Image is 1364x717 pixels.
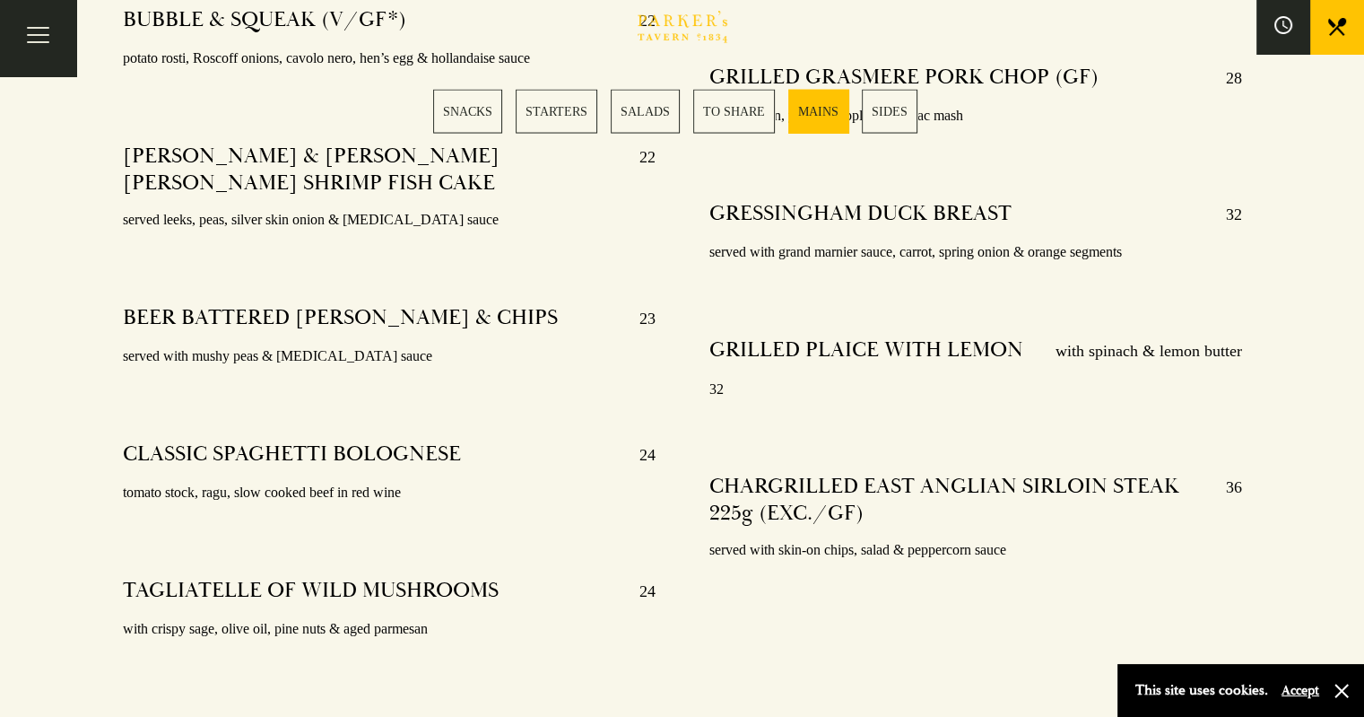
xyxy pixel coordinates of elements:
p: with spinach & lemon butter [1037,337,1241,365]
p: 24 [621,577,656,606]
p: served with skin-on chips, salad & peppercorn sauce [709,538,1242,564]
h4: CHARGRILLED EAST ANGLIAN SIRLOIN STEAK 225g (EXC./GF) [709,473,1208,527]
h4: GRILLED PLAICE WITH LEMON [709,337,1023,365]
p: with crispy sage, olive oil, pine nuts & aged parmesan [123,616,656,643]
p: 32 [709,377,1242,403]
h4: BUBBLE & SQUEAK (V/GF*) [123,6,406,35]
p: 22 [621,6,656,35]
a: 4 / 6 [693,90,775,134]
p: tomato stock, ragu, slow cooked beef in red wine [123,480,656,506]
button: Close and accept [1333,682,1351,700]
p: served with grand marnier sauce, carrot, spring onion & orange segments [709,240,1242,266]
p: This site uses cookies. [1135,678,1268,704]
a: 3 / 6 [611,90,680,134]
a: 1 / 6 [433,90,502,134]
h4: BEER BATTERED [PERSON_NAME] & CHIPS [123,304,558,333]
h4: GRESSINGHAM DUCK BREAST [709,200,1012,229]
h4: CLASSIC SPAGHETTI BOLOGNESE [123,441,461,469]
p: served leeks, peas, silver skin onion & [MEDICAL_DATA] sauce [123,207,656,233]
p: 23 [621,304,656,333]
a: 2 / 6 [516,90,597,134]
p: 32 [1207,200,1241,229]
button: Accept [1281,682,1319,699]
h4: TAGLIATELLE OF WILD MUSHROOMS [123,577,499,606]
p: 24 [621,441,656,469]
p: 36 [1207,473,1241,527]
p: served with mushy peas & [MEDICAL_DATA] sauce [123,344,656,370]
a: 6 / 6 [862,90,917,134]
a: 5 / 6 [788,90,848,134]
